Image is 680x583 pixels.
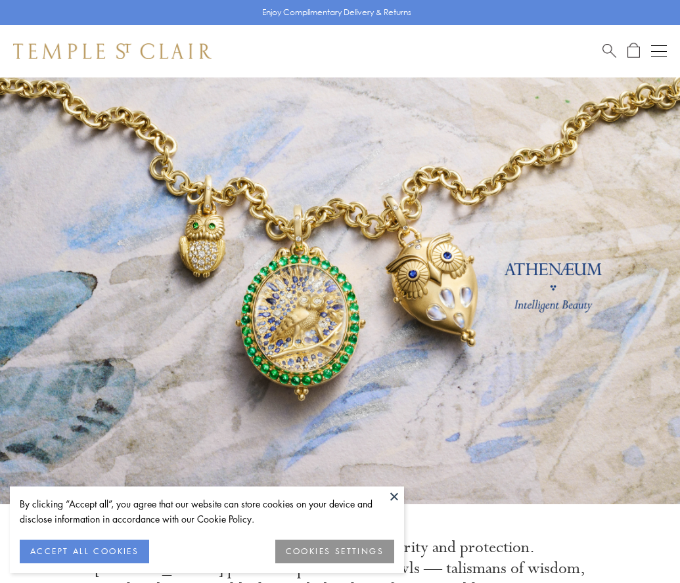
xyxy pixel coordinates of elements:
[262,6,411,19] p: Enjoy Complimentary Delivery & Returns
[602,43,616,59] a: Search
[651,43,667,59] button: Open navigation
[275,540,394,563] button: COOKIES SETTINGS
[13,43,212,59] img: Temple St. Clair
[20,540,149,563] button: ACCEPT ALL COOKIES
[20,496,394,527] div: By clicking “Accept all”, you agree that our website can store cookies on your device and disclos...
[627,43,640,59] a: Open Shopping Bag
